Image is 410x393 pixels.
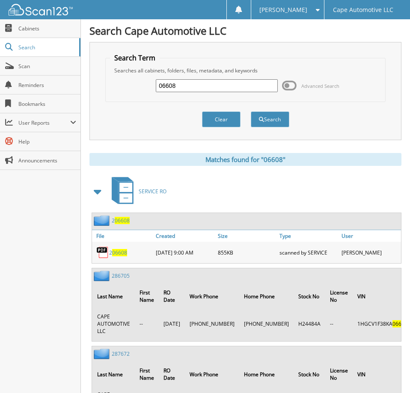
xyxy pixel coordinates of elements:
[110,53,160,63] legend: Search Term
[294,362,325,387] th: Stock No
[339,244,401,261] div: [PERSON_NAME]
[94,348,112,359] img: folder2.png
[259,7,307,12] span: [PERSON_NAME]
[240,362,293,387] th: Home Phone
[18,100,76,108] span: Bookmarks
[277,244,339,261] div: scanned by SERVICE
[135,284,158,309] th: First Name
[93,362,134,387] th: Last Name
[294,309,325,338] td: H24484A
[159,284,184,309] th: RO Date
[112,217,130,224] a: 206608
[135,362,158,387] th: First Name
[18,81,76,89] span: Reminders
[326,309,352,338] td: --
[202,111,241,127] button: Clear
[18,44,75,51] span: Search
[93,309,134,338] td: CAPE AUTOMOTIVE LLC
[18,25,76,32] span: Cabinets
[240,284,293,309] th: Home Phone
[333,7,393,12] span: Cape Automotive LLC
[94,215,112,226] img: folder2.png
[294,284,325,309] th: Stock No
[216,230,277,242] a: Size
[216,244,277,261] div: 855KB
[135,309,158,338] td: --
[96,246,109,259] img: PDF.png
[367,352,410,393] iframe: Chat Widget
[185,309,239,338] td: [PHONE_NUMBER]
[326,362,352,387] th: License No
[93,284,134,309] th: Last Name
[326,284,352,309] th: License No
[115,217,130,224] span: 06608
[18,119,70,126] span: User Reports
[339,230,401,242] a: User
[240,309,293,338] td: [PHONE_NUMBER]
[89,153,401,166] div: Matches found for "06608"
[139,188,166,195] span: SERVICE RO
[112,350,130,357] a: 287672
[92,230,154,242] a: File
[89,24,401,38] h1: Search Cape Automotive LLC
[185,284,239,309] th: Work Phone
[18,138,76,145] span: Help
[109,249,127,256] a: 206608
[185,362,239,387] th: Work Phone
[112,272,130,279] a: 286705
[154,230,215,242] a: Created
[301,83,339,89] span: Advanced Search
[107,174,166,208] a: SERVICE RO
[159,362,184,387] th: RO Date
[154,244,215,261] div: [DATE] 9:00 AM
[159,309,184,338] td: [DATE]
[251,111,289,127] button: Search
[9,4,73,15] img: scan123-logo-white.svg
[18,157,76,164] span: Announcements
[277,230,339,242] a: Type
[112,249,127,256] span: 06608
[94,270,112,281] img: folder2.png
[18,63,76,70] span: Scan
[110,67,380,74] div: Searches all cabinets, folders, files, metadata, and keywords
[392,320,407,327] span: 06608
